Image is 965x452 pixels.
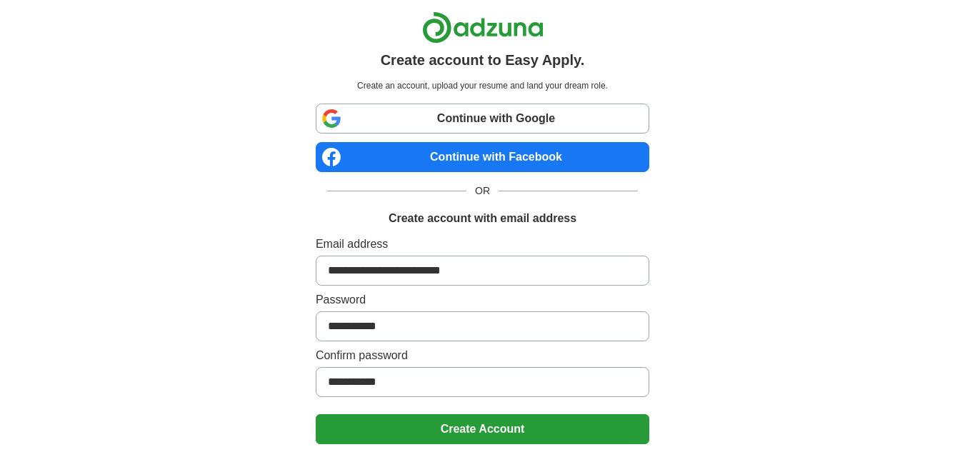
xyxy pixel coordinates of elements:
span: OR [466,184,499,199]
label: Password [316,291,649,308]
a: Continue with Google [316,104,649,134]
p: Create an account, upload your resume and land your dream role. [319,79,646,92]
h1: Create account to Easy Apply. [381,49,585,71]
h1: Create account with email address [389,210,576,227]
a: Continue with Facebook [316,142,649,172]
label: Confirm password [316,347,649,364]
label: Email address [316,236,649,253]
img: Adzuna logo [422,11,544,44]
button: Create Account [316,414,649,444]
